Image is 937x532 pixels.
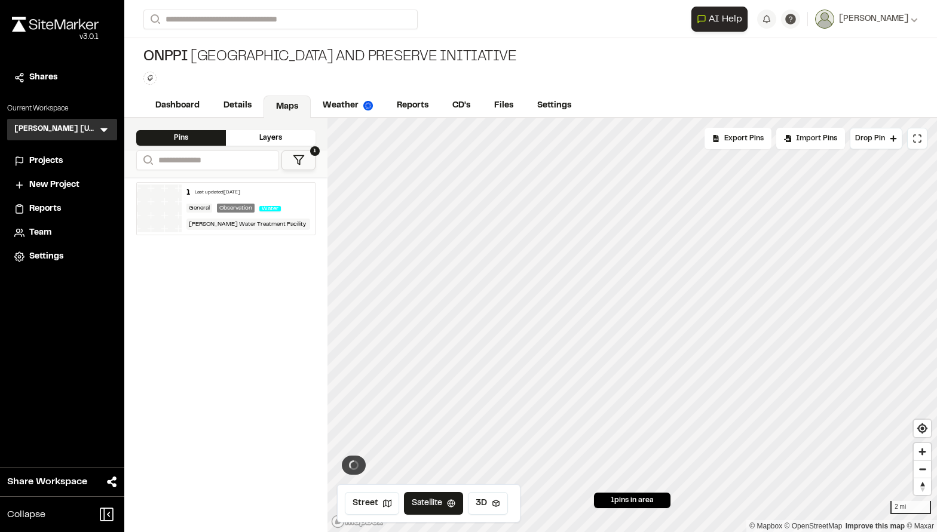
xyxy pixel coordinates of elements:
span: Projects [29,155,63,168]
a: Dashboard [143,94,212,117]
a: Projects [14,155,110,168]
a: Shares [14,71,110,84]
button: Satellite [404,492,463,515]
a: Settings [14,250,110,263]
button: [PERSON_NAME] [815,10,918,29]
a: Mapbox [749,522,782,530]
a: Maps [264,96,311,118]
div: Open AI Assistant [691,7,752,32]
button: Search [143,10,165,29]
div: Import Pins into your project [776,128,845,149]
div: Layers [226,130,316,146]
h3: [PERSON_NAME] [US_STATE] [14,124,98,136]
img: rebrand.png [12,17,99,32]
div: Last updated [DATE] [195,189,240,196]
div: General [186,204,212,213]
span: Zoom out [914,461,931,478]
img: precipai.png [363,101,373,110]
button: Search [136,150,158,170]
div: 2 mi [890,501,931,514]
a: Mapbox logo [331,515,384,528]
span: Drop Pin [855,133,885,144]
button: 1 [281,150,316,170]
a: Reports [385,94,440,117]
button: Zoom out [914,460,931,478]
p: Current Workspace [7,103,117,114]
button: Drop Pin [850,128,902,149]
a: CD's [440,94,482,117]
span: Import Pins [796,133,837,144]
a: New Project [14,179,110,192]
a: Team [14,226,110,239]
div: No pins available to export [705,128,771,149]
span: 1 pins in area [611,495,654,506]
button: Edit Tags [143,72,157,85]
span: Settings [29,250,63,263]
img: User [815,10,834,29]
div: Pins [136,130,226,146]
button: 3D [468,492,508,515]
button: Find my location [914,420,931,437]
span: Team [29,226,51,239]
a: Reports [14,202,110,216]
span: ONPPI [143,48,188,67]
a: Settings [525,94,583,117]
div: [PERSON_NAME] Water Treatment Facility [186,219,311,230]
button: Open AI Assistant [691,7,748,32]
img: banner-white.png [137,184,182,232]
button: Reset bearing to north [914,478,931,495]
div: Observation [217,204,255,213]
button: Zoom in [914,443,931,460]
span: Collapse [7,508,45,522]
span: Water [259,206,281,211]
button: View weather summary for project [342,456,366,475]
span: [PERSON_NAME] [839,13,908,26]
span: Export Pins [724,133,764,144]
span: New Project [29,179,79,192]
span: Shares [29,71,57,84]
span: AI Help [709,12,742,26]
a: Files [482,94,525,117]
a: Weather [311,94,385,117]
a: Map feedback [846,522,905,530]
div: Oh geez...please don't... [12,32,99,42]
div: [GEOGRAPHIC_DATA] and Preserve Initiative [143,48,517,67]
div: 1 [186,187,190,198]
span: 1 [310,146,320,156]
a: OpenStreetMap [785,522,843,530]
a: Details [212,94,264,117]
span: Share Workspace [7,475,87,489]
a: Maxar [907,522,934,530]
button: Street [345,492,399,515]
span: Reports [29,202,61,216]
